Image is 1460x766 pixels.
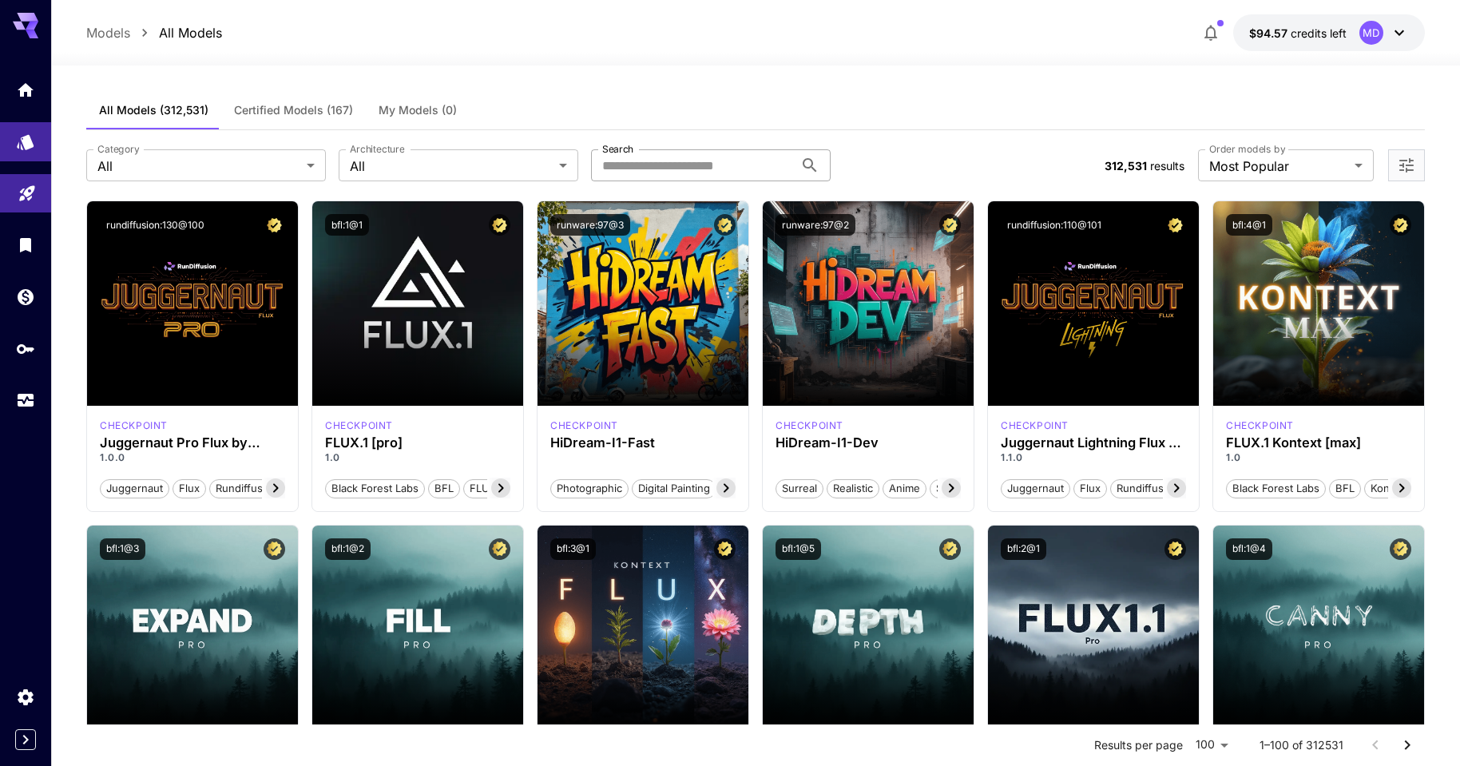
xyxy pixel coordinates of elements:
[350,142,404,156] label: Architecture
[827,481,879,497] span: Realistic
[15,729,36,750] button: Expand sidebar
[101,481,169,497] span: juggernaut
[550,419,618,433] p: checkpoint
[1001,478,1070,498] button: juggernaut
[1001,214,1108,236] button: rundiffusion:110@101
[1164,538,1186,560] button: Certified Model – Vetted for best performance and includes a commercial license.
[1209,157,1348,176] span: Most Popular
[1260,737,1343,753] p: 1–100 of 312531
[1110,478,1185,498] button: rundiffusion
[100,214,211,236] button: rundiffusion:130@100
[18,179,37,199] div: Playground
[776,478,823,498] button: Surreal
[1226,538,1272,560] button: bfl:1@4
[464,481,537,497] span: FLUX.1 [pro]
[550,435,736,450] h3: HiDream-I1-Fast
[325,214,369,236] button: bfl:1@1
[1111,481,1184,497] span: rundiffusion
[234,103,353,117] span: Certified Models (167)
[16,687,35,707] div: Settings
[379,103,457,117] span: My Models (0)
[714,538,736,560] button: Certified Model – Vetted for best performance and includes a commercial license.
[350,157,553,176] span: All
[551,481,628,497] span: Photographic
[325,435,510,450] h3: FLUX.1 [pro]
[776,435,961,450] h3: HiDream-I1-Dev
[16,80,35,100] div: Home
[1226,450,1411,465] p: 1.0
[1001,419,1069,433] p: checkpoint
[1364,478,1414,498] button: Kontext
[939,214,961,236] button: Certified Model – Vetted for best performance and includes a commercial license.
[264,214,285,236] button: Certified Model – Vetted for best performance and includes a commercial license.
[776,214,855,236] button: runware:97@2
[602,142,633,156] label: Search
[1105,159,1147,173] span: 312,531
[1233,14,1425,51] button: $94.56679MD
[16,287,35,307] div: Wallet
[1365,481,1414,497] span: Kontext
[1073,478,1107,498] button: flux
[325,538,371,560] button: bfl:1@2
[1001,538,1046,560] button: bfl:2@1
[939,538,961,560] button: Certified Model – Vetted for best performance and includes a commercial license.
[883,478,926,498] button: Anime
[1150,159,1184,173] span: results
[1226,435,1411,450] div: FLUX.1 Kontext [max]
[1074,481,1106,497] span: flux
[173,481,205,497] span: flux
[776,419,843,433] div: HiDream Dev
[209,478,284,498] button: rundiffusion
[100,435,285,450] h3: Juggernaut Pro Flux by RunDiffusion
[463,478,538,498] button: FLUX.1 [pro]
[100,450,285,465] p: 1.0.0
[1226,419,1294,433] p: checkpoint
[159,23,222,42] p: All Models
[1164,214,1186,236] button: Certified Model – Vetted for best performance and includes a commercial license.
[1291,26,1347,40] span: credits left
[776,419,843,433] p: checkpoint
[1390,538,1411,560] button: Certified Model – Vetted for best performance and includes a commercial license.
[100,538,145,560] button: bfl:1@3
[489,214,510,236] button: Certified Model – Vetted for best performance and includes a commercial license.
[776,481,823,497] span: Surreal
[429,481,459,497] span: BFL
[1001,435,1186,450] div: Juggernaut Lightning Flux by RunDiffusion
[16,235,35,255] div: Library
[1001,450,1186,465] p: 1.1.0
[97,157,300,176] span: All
[1226,419,1294,433] div: FLUX.1 Kontext [max]
[100,419,168,433] div: FLUX.1 D
[632,478,716,498] button: Digital Painting
[86,23,222,42] nav: breadcrumb
[99,103,208,117] span: All Models (312,531)
[1390,214,1411,236] button: Certified Model – Vetted for best performance and includes a commercial license.
[633,481,716,497] span: Digital Painting
[827,478,879,498] button: Realistic
[1397,156,1416,176] button: Open more filters
[325,419,393,433] div: fluxpro
[1094,737,1183,753] p: Results per page
[930,481,980,497] span: Stylized
[489,538,510,560] button: Certified Model – Vetted for best performance and includes a commercial license.
[86,23,130,42] a: Models
[264,538,285,560] button: Certified Model – Vetted for best performance and includes a commercial license.
[1359,21,1383,45] div: MD
[1391,729,1423,761] button: Go to next page
[1226,214,1272,236] button: bfl:4@1
[714,214,736,236] button: Certified Model – Vetted for best performance and includes a commercial license.
[173,478,206,498] button: flux
[16,391,35,411] div: Usage
[210,481,284,497] span: rundiffusion
[550,419,618,433] div: HiDream Fast
[1189,733,1234,756] div: 100
[776,538,821,560] button: bfl:1@5
[550,538,596,560] button: bfl:3@1
[325,450,510,465] p: 1.0
[1001,419,1069,433] div: FLUX.1 D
